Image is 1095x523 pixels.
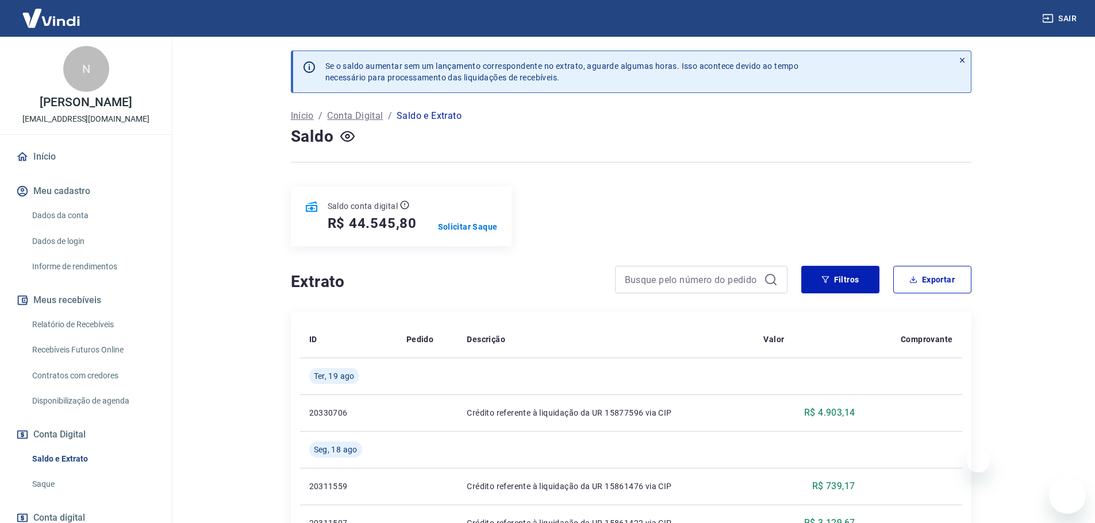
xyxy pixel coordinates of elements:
[40,96,132,109] p: [PERSON_NAME]
[467,407,745,419] p: Crédito referente à liquidação da UR 15877596 via CIP
[328,200,398,212] p: Saldo conta digital
[63,46,109,92] div: N
[325,60,799,83] p: Se o saldo aumentar sem um lançamento correspondente no extrato, aguarde algumas horas. Isso acon...
[812,479,855,493] p: R$ 739,17
[328,214,417,233] h5: R$ 44.545,80
[388,109,392,123] p: /
[22,113,149,125] p: [EMAIL_ADDRESS][DOMAIN_NAME]
[314,370,355,382] span: Ter, 19 ago
[14,1,89,36] img: Vindi
[763,334,784,345] p: Valor
[1049,477,1086,514] iframe: Botão para abrir a janela de mensagens
[14,144,158,169] a: Início
[291,109,314,123] a: Início
[14,422,158,447] button: Conta Digital
[967,450,990,472] iframe: Fechar mensagem
[291,125,334,148] h4: Saldo
[28,313,158,336] a: Relatório de Recebíveis
[397,109,462,123] p: Saldo e Extrato
[28,338,158,362] a: Recebíveis Futuros Online
[467,481,745,492] p: Crédito referente à liquidação da UR 15861476 via CIP
[309,407,388,419] p: 20330706
[314,444,358,455] span: Seg, 18 ago
[309,481,388,492] p: 20311559
[28,230,158,253] a: Dados de login
[309,334,317,345] p: ID
[318,109,322,123] p: /
[901,334,952,345] p: Comprovante
[406,334,433,345] p: Pedido
[804,406,855,420] p: R$ 4.903,14
[28,204,158,227] a: Dados da conta
[291,270,601,293] h4: Extrato
[28,472,158,496] a: Saque
[28,389,158,413] a: Disponibilização de agenda
[14,179,158,204] button: Meu cadastro
[28,255,158,278] a: Informe de rendimentos
[14,288,158,313] button: Meus recebíveis
[467,334,505,345] p: Descrição
[28,364,158,388] a: Contratos com credores
[438,221,498,233] a: Solicitar Saque
[801,266,879,293] button: Filtros
[28,447,158,471] a: Saldo e Extrato
[1040,8,1081,29] button: Sair
[327,109,383,123] a: Conta Digital
[625,271,759,288] input: Busque pelo número do pedido
[893,266,971,293] button: Exportar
